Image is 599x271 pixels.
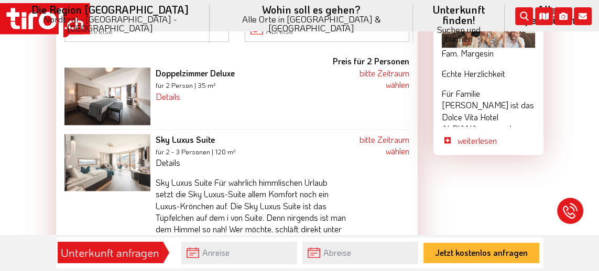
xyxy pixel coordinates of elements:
[61,244,160,262] div: Unterkunft anfragen
[64,67,151,125] img: render-images
[554,7,572,25] i: Fotogalerie
[181,242,297,264] input: Anreise
[156,134,215,145] b: Sky Luxus Suite
[23,15,197,32] small: Nordtirol - [GEOGRAPHIC_DATA] - [GEOGRAPHIC_DATA]
[359,67,409,90] a: bitte Zeitraum wählen
[156,157,180,168] a: Details
[156,91,180,102] a: Details
[458,135,535,146] a: weiterlesen
[426,25,492,43] small: Suchen und buchen
[156,148,236,156] small: für 2 - 3 Personen | 120 m²
[359,134,409,156] a: bitte Zeitraum wählen
[332,55,409,66] b: Preis für 2 Personen
[574,7,592,25] i: Kontakt
[222,15,401,32] small: Alle Orte in [GEOGRAPHIC_DATA] & [GEOGRAPHIC_DATA]
[156,67,235,78] b: Doppelzimmer Deluxe
[423,243,539,263] button: Jetzt kostenlos anfragen
[442,68,535,80] p: Echte Herzlichkeit
[156,81,216,89] small: für 2 Person | 35 m²
[64,134,151,191] img: render-images
[302,242,418,264] input: Abreise
[535,7,553,25] i: Karte öffnen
